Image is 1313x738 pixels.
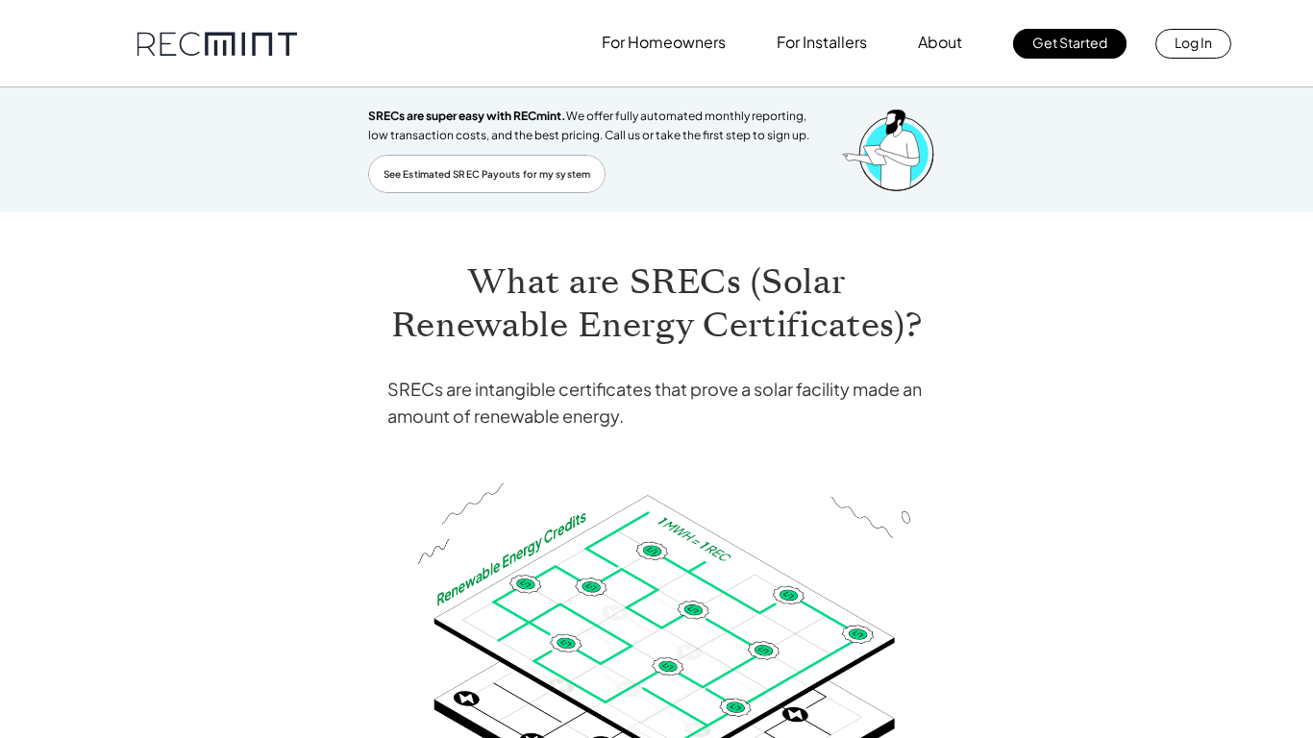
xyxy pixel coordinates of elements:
[387,260,926,347] h1: What are SRECs (Solar Renewable Energy Certificates)?
[777,29,867,56] p: For Installers
[1013,29,1127,59] a: Get Started
[602,29,726,56] p: For Homeowners
[1032,29,1107,56] p: Get Started
[384,165,590,183] p: See Estimated SREC Payouts for my system
[368,107,822,145] p: We offer fully automated monthly reporting, low transaction costs, and the best pricing. Call us ...
[368,155,606,193] a: See Estimated SREC Payouts for my system
[1175,29,1212,56] p: Log In
[918,29,962,56] p: About
[1155,29,1231,59] a: Log In
[387,376,926,430] h4: SRECs are intangible certificates that prove a solar facility made an amount of renewable energy.
[368,109,566,123] span: SRECs are super easy with RECmint.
